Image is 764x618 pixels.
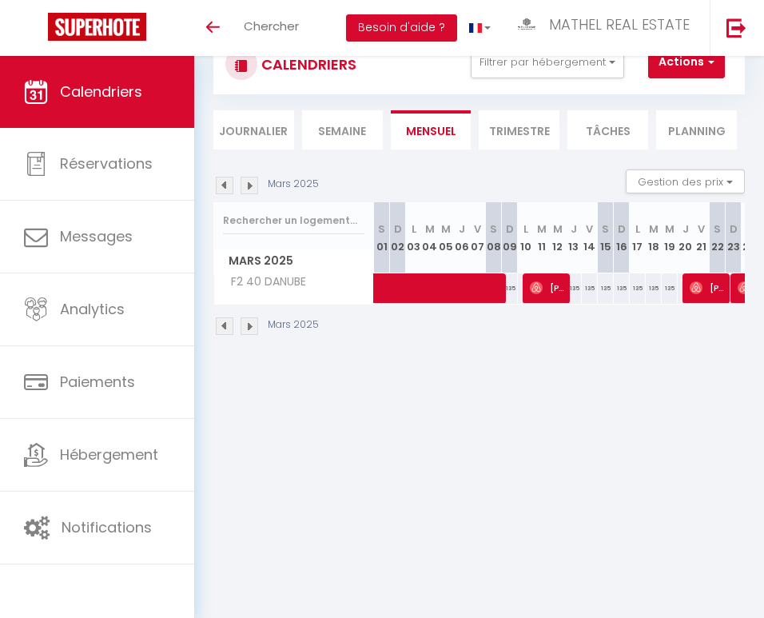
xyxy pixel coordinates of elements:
[60,299,125,319] span: Analytics
[614,202,630,273] th: 16
[422,202,438,273] th: 04
[648,46,725,78] button: Actions
[223,206,364,235] input: Rechercher un logement...
[391,110,472,150] li: Mensuel
[549,14,690,34] span: MATHEL REAL ESTATE
[471,46,624,78] button: Filtrer par hébergement
[394,221,402,237] abbr: D
[571,221,577,237] abbr: J
[649,221,659,237] abbr: M
[656,110,737,150] li: Planning
[257,46,356,82] h3: CALENDRIERS
[412,221,416,237] abbr: L
[682,221,689,237] abbr: J
[346,14,457,42] button: Besoin d'aide ?
[518,202,534,273] th: 10
[662,202,678,273] th: 19
[378,221,385,237] abbr: S
[730,221,738,237] abbr: D
[13,6,61,54] button: Ouvrir le widget de chat LiveChat
[62,517,152,537] span: Notifications
[302,110,383,150] li: Semaine
[523,221,528,237] abbr: L
[60,154,153,173] span: Réservations
[490,221,497,237] abbr: S
[406,202,422,273] th: 03
[646,202,662,273] th: 18
[665,221,674,237] abbr: M
[550,202,566,273] th: 12
[694,202,710,273] th: 21
[553,221,563,237] abbr: M
[213,110,294,150] li: Journalier
[60,82,142,102] span: Calendriers
[479,110,559,150] li: Trimestre
[714,221,721,237] abbr: S
[602,221,609,237] abbr: S
[474,221,481,237] abbr: V
[698,221,705,237] abbr: V
[586,221,593,237] abbr: V
[217,273,310,291] span: F2 40 DANUBE
[726,18,746,38] img: logout
[425,221,435,237] abbr: M
[678,202,694,273] th: 20
[515,14,539,34] img: ...
[60,445,158,464] span: Hébergement
[530,273,567,303] span: [PERSON_NAME]
[214,249,373,273] span: Mars 2025
[630,202,646,273] th: 17
[470,202,486,273] th: 07
[690,273,727,303] span: [PERSON_NAME]
[459,221,465,237] abbr: J
[441,221,451,237] abbr: M
[60,226,133,246] span: Messages
[502,202,518,273] th: 09
[506,221,514,237] abbr: D
[567,110,648,150] li: Tâches
[48,13,146,41] img: Super Booking
[710,202,726,273] th: 22
[60,372,135,392] span: Paiements
[244,18,299,34] span: Chercher
[566,202,582,273] th: 13
[635,221,640,237] abbr: L
[438,202,454,273] th: 05
[534,202,550,273] th: 11
[726,202,742,273] th: 23
[742,202,758,273] th: 24
[618,221,626,237] abbr: D
[454,202,470,273] th: 06
[582,202,598,273] th: 14
[537,221,547,237] abbr: M
[268,177,319,192] p: Mars 2025
[486,202,502,273] th: 08
[598,202,614,273] th: 15
[390,202,406,273] th: 02
[374,202,390,273] th: 01
[626,169,745,193] button: Gestion des prix
[268,317,319,333] p: Mars 2025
